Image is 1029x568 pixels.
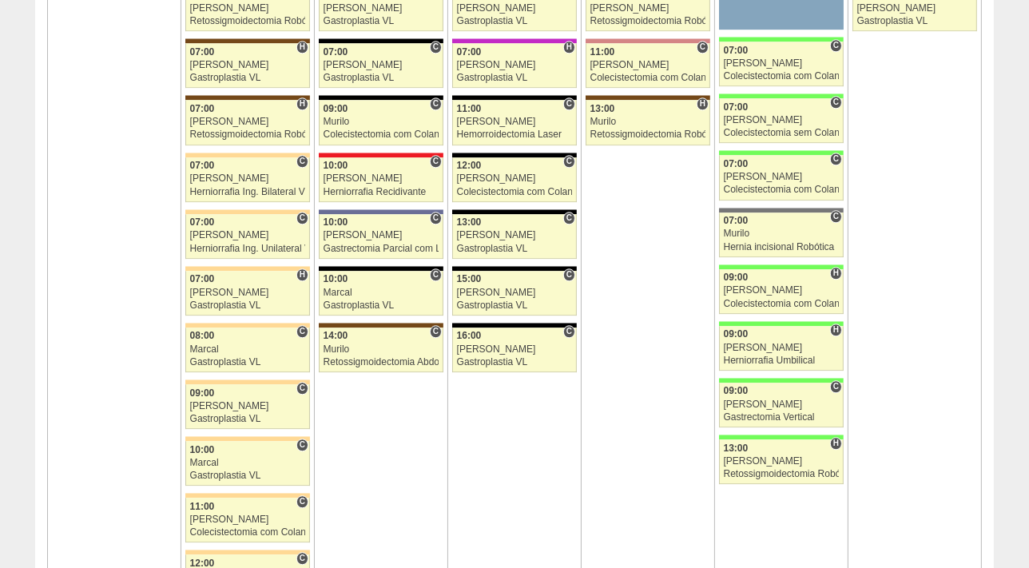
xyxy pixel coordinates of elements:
div: Gastroplastia VL [457,73,573,83]
span: Consultório [430,155,442,168]
span: 15:00 [457,273,482,284]
div: Gastroplastia VL [857,16,973,26]
div: Colecistectomia com Colangiografia VL [324,129,439,140]
a: H 13:00 Murilo Retossigmoidectomia Robótica [586,100,710,145]
div: [PERSON_NAME] [457,288,573,298]
div: [PERSON_NAME] [724,115,840,125]
div: [PERSON_NAME] [457,60,573,70]
div: Retossigmoidectomia Robótica [590,129,706,140]
a: C 11:00 [PERSON_NAME] Colecistectomia com Colangiografia VL [586,43,710,88]
span: 07:00 [724,215,749,226]
div: Key: Blanc [452,323,577,328]
div: Murilo [324,344,439,355]
div: Hernia incisional Robótica [724,242,840,252]
div: [PERSON_NAME] [190,401,306,411]
div: Retossigmoidectomia Robótica [190,129,306,140]
a: H 13:00 [PERSON_NAME] Retossigmoidectomia Robótica [719,439,844,484]
a: C 13:00 [PERSON_NAME] Gastroplastia VL [452,214,577,259]
span: Hospital [830,267,842,280]
a: C 14:00 Murilo Retossigmoidectomia Abdominal VL [319,328,443,372]
div: Key: Vila Nova Star [319,209,443,214]
span: 10:00 [324,160,348,171]
div: Gastroplastia VL [457,244,573,254]
div: Key: Blanc [319,38,443,43]
div: Marcal [324,288,439,298]
div: Gastroplastia VL [190,357,306,367]
span: Hospital [296,97,308,110]
div: Gastroplastia VL [190,300,306,311]
div: [PERSON_NAME] [190,117,306,127]
div: Gastroplastia VL [457,300,573,311]
a: C 09:00 [PERSON_NAME] Gastrectomia Vertical [719,383,844,427]
div: Marcal [190,344,306,355]
span: 11:00 [457,103,482,114]
a: C 07:00 [PERSON_NAME] Gastroplastia VL [319,43,443,88]
div: Colecistectomia com Colangiografia VL [590,73,706,83]
div: [PERSON_NAME] [324,173,439,184]
span: 07:00 [724,158,749,169]
div: Gastroplastia VL [324,73,439,83]
span: Consultório [563,97,575,110]
a: C 10:00 Marcal Gastroplastia VL [185,441,310,486]
div: Key: Bartira [185,153,310,157]
div: [PERSON_NAME] [457,230,573,240]
div: Key: Santa Helena [586,38,710,43]
div: Key: Blanc [452,95,577,100]
div: Hemorroidectomia Laser [457,129,573,140]
div: Gastrectomia Vertical [724,412,840,423]
span: 07:00 [190,273,215,284]
span: Consultório [430,97,442,110]
div: Key: Brasil [719,93,844,98]
div: Key: Brasil [719,435,844,439]
span: Consultório [830,380,842,393]
div: Key: Bartira [185,436,310,441]
div: Colecistectomia com Colangiografia VL [724,71,840,81]
div: [PERSON_NAME] [724,343,840,353]
div: Key: Bartira [185,379,310,384]
a: C 15:00 [PERSON_NAME] Gastroplastia VL [452,271,577,316]
span: 07:00 [190,216,215,228]
span: 11:00 [190,501,215,512]
span: Consultório [296,552,308,565]
div: [PERSON_NAME] [190,3,306,14]
span: 14:00 [324,330,348,341]
div: Key: Assunção [319,153,443,157]
span: Hospital [296,268,308,281]
div: Gastrectomia Parcial com Linfadenectomia [324,244,439,254]
a: C 10:00 Marcal Gastroplastia VL [319,271,443,316]
span: Hospital [830,437,842,450]
a: H 07:00 [PERSON_NAME] Gastroplastia VL [185,271,310,316]
div: Key: Brasil [719,264,844,269]
span: Hospital [296,41,308,54]
div: Key: Brasil [719,37,844,42]
a: C 11:00 [PERSON_NAME] Colecistectomia com Colangiografia VL [185,498,310,542]
span: 07:00 [324,46,348,58]
a: C 07:00 [PERSON_NAME] Herniorrafia Ing. Unilateral VL [185,214,310,259]
div: Gastroplastia VL [457,357,573,367]
div: Gastroplastia VL [457,16,573,26]
a: C 10:00 [PERSON_NAME] Herniorrafia Recidivante [319,157,443,202]
span: 13:00 [590,103,615,114]
div: [PERSON_NAME] [457,3,573,14]
span: Consultório [430,41,442,54]
span: 10:00 [190,444,215,455]
span: 09:00 [324,103,348,114]
span: Consultório [697,41,709,54]
span: Consultório [563,268,575,281]
div: Colecistectomia com Colangiografia VL [457,187,573,197]
div: Gastroplastia VL [190,73,306,83]
div: Marcal [190,458,306,468]
span: 16:00 [457,330,482,341]
div: Herniorrafia Ing. Unilateral VL [190,244,306,254]
div: Retossigmoidectomia Robótica [724,469,840,479]
div: Colecistectomia com Colangiografia VL [724,185,840,195]
a: H 07:00 [PERSON_NAME] Gastroplastia VL [185,43,310,88]
div: [PERSON_NAME] [857,3,973,14]
div: Herniorrafia Ing. Bilateral VL [190,187,306,197]
div: Herniorrafia Recidivante [324,187,439,197]
span: 13:00 [457,216,482,228]
div: Colecistectomia sem Colangiografia VL [724,128,840,138]
div: [PERSON_NAME] [324,3,439,14]
span: 09:00 [724,272,749,283]
div: [PERSON_NAME] [457,173,573,184]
